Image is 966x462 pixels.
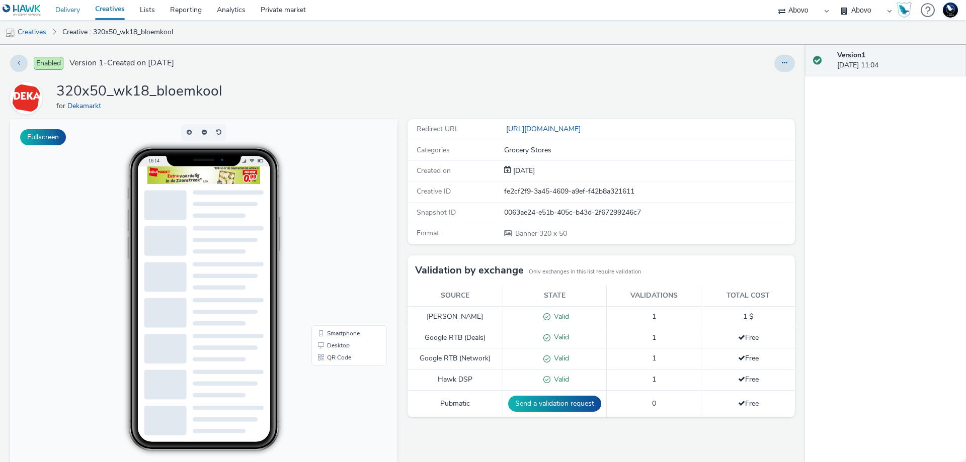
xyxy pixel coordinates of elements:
[897,2,916,18] a: Hawk Academy
[408,390,503,417] td: Pubmatic
[837,50,865,60] strong: Version 1
[652,375,656,384] span: 1
[5,28,15,38] img: mobile
[69,57,174,69] span: Version 1 - Created on [DATE]
[303,220,375,232] li: Desktop
[417,187,451,196] span: Creative ID
[417,124,459,134] span: Redirect URL
[408,286,503,306] th: Source
[550,375,569,384] span: Valid
[738,399,759,408] span: Free
[514,229,567,238] span: 320 x 50
[303,232,375,244] li: QR Code
[67,101,105,111] a: Dekamarkt
[652,333,656,342] span: 1
[417,228,439,238] span: Format
[837,50,958,71] div: [DATE] 11:04
[515,229,539,238] span: Banner
[408,306,503,327] td: [PERSON_NAME]
[417,145,450,155] span: Categories
[897,2,912,18] img: Hawk Academy
[529,268,641,276] small: Only exchanges in this list require validation
[504,208,794,218] div: 0063ae24-e51b-405c-b43d-2f67299246c7
[34,57,63,70] span: Enabled
[415,263,524,278] h3: Validation by exchange
[317,223,340,229] span: Desktop
[511,166,535,176] div: Creation 23 April 2025, 11:04
[408,327,503,348] td: Google RTB (Deals)
[503,286,606,306] th: State
[550,353,569,363] span: Valid
[10,93,46,103] a: Dekamarkt
[417,208,456,217] span: Snapshot ID
[508,396,601,412] button: Send a validation request
[652,399,656,408] span: 0
[417,166,451,175] span: Created on
[56,82,222,101] h1: 320x50_wk18_bloemkool
[652,353,656,363] span: 1
[606,286,701,306] th: Validations
[738,375,759,384] span: Free
[56,101,67,111] span: for
[943,3,958,18] img: Support Hawk
[137,47,250,65] img: Advertisement preview
[504,145,794,155] div: Grocery Stores
[303,208,375,220] li: Smartphone
[743,312,753,321] span: 1 $
[57,20,178,44] a: Creative : 320x50_wk18_bloemkool
[12,83,41,113] img: Dekamarkt
[511,166,535,175] span: [DATE]
[504,124,585,134] a: [URL][DOMAIN_NAME]
[408,369,503,391] td: Hawk DSP
[652,312,656,321] span: 1
[317,211,350,217] span: Smartphone
[550,312,569,321] span: Valid
[408,348,503,369] td: Google RTB (Network)
[3,4,41,17] img: undefined Logo
[138,39,149,44] span: 16:14
[738,353,759,363] span: Free
[317,235,341,241] span: QR Code
[20,129,66,145] button: Fullscreen
[738,333,759,342] span: Free
[701,286,795,306] th: Total cost
[504,187,794,197] div: fe2cf2f9-3a45-4609-a9ef-f42b8a321611
[550,332,569,342] span: Valid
